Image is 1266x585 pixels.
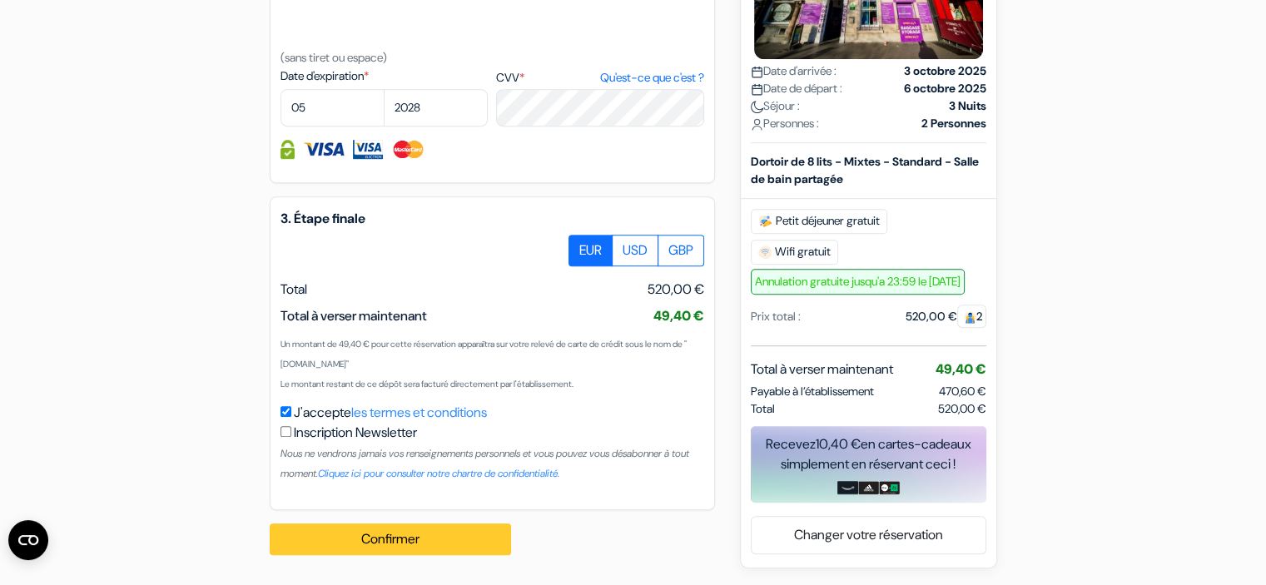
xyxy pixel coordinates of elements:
[964,311,976,324] img: guest.svg
[318,467,559,480] a: Cliquez ici pour consulter notre chartre de confidentialité.
[938,400,986,418] span: 520,00 €
[837,481,858,494] img: amazon-card-no-text.png
[936,360,986,378] span: 49,40 €
[858,481,879,494] img: adidas-card.png
[751,115,819,132] span: Personnes :
[751,383,874,400] span: Payable à l’établissement
[906,308,986,325] div: 520,00 €
[281,339,687,369] small: Un montant de 49,40 € pour cette réservation apparaîtra sur votre relevé de carte de crédit sous ...
[281,379,573,389] small: Le montant restant de ce dépôt sera facturé directement par l'établissement.
[758,215,772,228] img: free_breakfast.svg
[751,308,801,325] div: Prix total :
[751,209,887,234] span: Petit déjeuner gratuit
[758,245,772,259] img: free_wifi.svg
[658,235,704,266] label: GBP
[957,305,986,328] span: 2
[270,523,511,555] button: Confirmer
[281,67,488,85] label: Date d'expiration
[294,423,417,443] label: Inscription Newsletter
[751,118,763,131] img: user_icon.svg
[904,80,986,97] strong: 6 octobre 2025
[569,235,704,266] div: Basic radio toggle button group
[648,280,704,300] span: 520,00 €
[751,66,763,78] img: calendar.svg
[8,520,48,560] button: Ouvrir le widget CMP
[281,280,307,298] span: Total
[281,307,427,325] span: Total à verser maintenant
[751,400,775,418] span: Total
[612,235,658,266] label: USD
[879,481,900,494] img: uber-uber-eats-card.png
[751,434,986,474] div: Recevez en cartes-cadeaux simplement en réservant ceci !
[751,359,893,379] span: Total à verser maintenant
[751,62,837,80] span: Date d'arrivée :
[751,83,763,96] img: calendar.svg
[921,115,986,132] strong: 2 Personnes
[281,140,295,159] img: Information de carte de crédit entièrement encryptée et sécurisée
[281,211,704,226] h5: 3. Étape finale
[752,519,985,551] a: Changer votre réservation
[496,69,703,87] label: CVV
[353,140,383,159] img: Visa Electron
[281,50,387,65] small: (sans tiret ou espace)
[751,80,842,97] span: Date de départ :
[751,101,763,113] img: moon.svg
[568,235,613,266] label: EUR
[751,240,838,265] span: Wifi gratuit
[939,384,986,399] span: 470,60 €
[904,62,986,80] strong: 3 octobre 2025
[653,307,704,325] span: 49,40 €
[281,447,689,480] small: Nous ne vendrons jamais vos renseignements personnels et vous pouvez vous désabonner à tout moment.
[949,97,986,115] strong: 3 Nuits
[751,269,965,295] span: Annulation gratuite jusqu'a 23:59 le [DATE]
[751,154,979,186] b: Dortoir de 8 lits - Mixtes - Standard - Salle de bain partagée
[391,140,425,159] img: Master Card
[294,403,487,423] label: J'accepte
[303,140,345,159] img: Visa
[351,404,487,421] a: les termes et conditions
[751,97,800,115] span: Séjour :
[816,435,861,453] span: 10,40 €
[599,69,703,87] a: Qu'est-ce que c'est ?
